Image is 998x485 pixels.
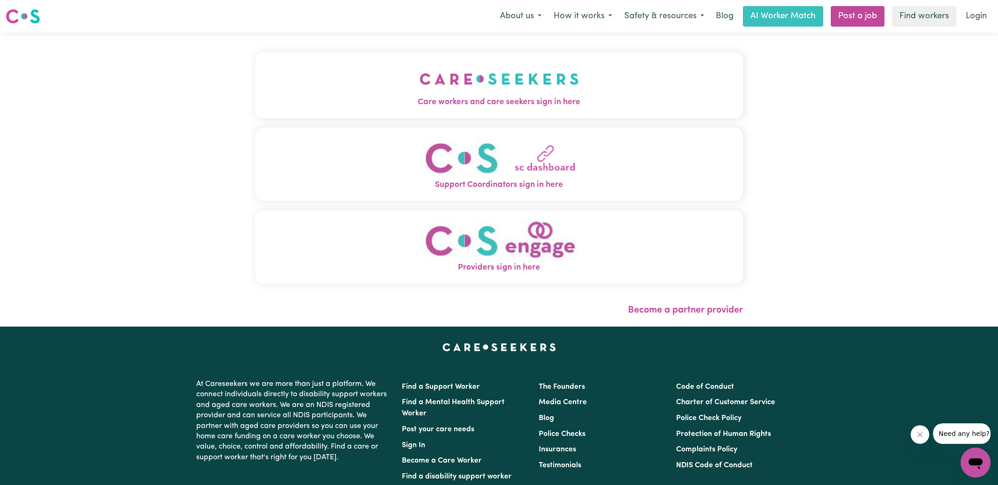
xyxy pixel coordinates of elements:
a: Become a Care Worker [402,457,482,464]
iframe: Close message [911,425,929,444]
a: Login [960,6,992,27]
a: Find workers [892,6,956,27]
a: Media Centre [539,399,587,406]
a: Code of Conduct [676,383,734,391]
a: Blog [539,414,554,422]
button: Support Coordinators sign in here [255,128,743,201]
span: Support Coordinators sign in here [255,179,743,191]
a: Careseekers logo [6,6,40,27]
a: Sign In [402,442,425,449]
a: Charter of Customer Service [676,399,775,406]
a: Find a Support Worker [402,383,480,391]
span: Providers sign in here [255,262,743,274]
a: Police Check Policy [676,414,741,422]
a: Blog [710,6,739,27]
a: Careseekers home page [442,343,556,351]
a: Find a disability support worker [402,473,512,480]
a: Testimonials [539,462,581,469]
button: Care workers and care seekers sign in here [255,52,743,118]
a: Post your care needs [402,426,474,433]
button: Safety & resources [618,7,710,26]
button: Providers sign in here [255,210,743,284]
a: Insurances [539,446,576,453]
a: NDIS Code of Conduct [676,462,753,469]
img: Careseekers logo [6,8,40,25]
button: About us [494,7,548,26]
iframe: Message from company [933,423,991,444]
a: AI Worker Match [743,6,823,27]
a: Post a job [831,6,884,27]
a: Protection of Human Rights [676,430,771,438]
iframe: Button to launch messaging window [961,448,991,478]
a: The Founders [539,383,585,391]
a: Complaints Policy [676,446,737,453]
a: Police Checks [539,430,585,438]
p: At Careseekers we are more than just a platform. We connect individuals directly to disability su... [196,375,391,466]
a: Become a partner provider [628,306,743,315]
a: Find a Mental Health Support Worker [402,399,505,417]
span: Care workers and care seekers sign in here [255,96,743,108]
button: How it works [548,7,618,26]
